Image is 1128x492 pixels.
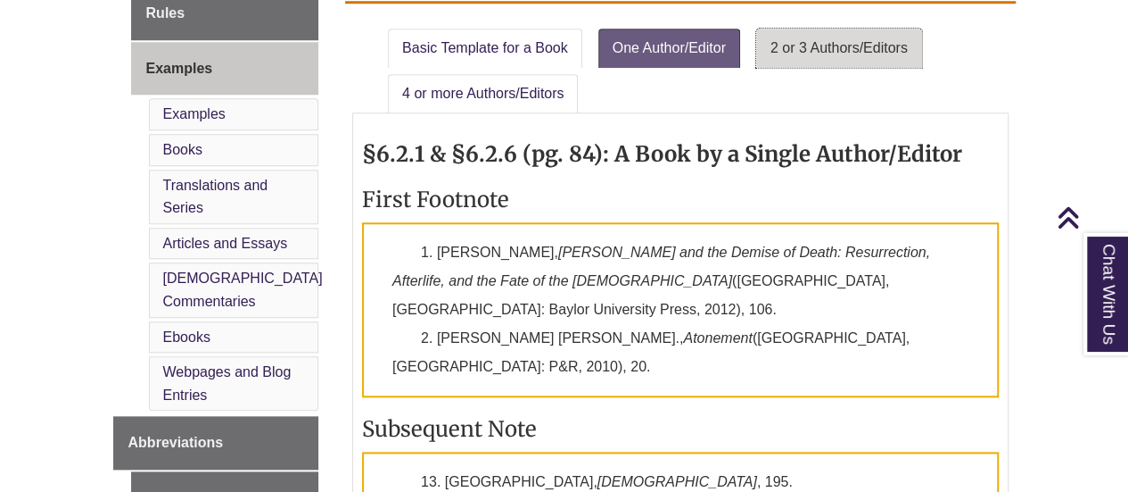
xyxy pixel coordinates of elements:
a: Webpages and Blog Entries [163,364,292,403]
em: [PERSON_NAME] and the Demise of Death: Resurrection, Afterlife, and the Fate of the [DEMOGRAPHIC_... [392,245,930,288]
a: Examples [131,42,319,96]
a: Examples [163,106,226,121]
a: Books [163,142,202,157]
h3: First Footnote [362,186,999,213]
a: Basic Template for a Book [388,29,582,68]
a: Ebooks [163,329,210,345]
span: Abbreviations [128,435,224,450]
a: Articles and Essays [163,236,288,251]
strong: A Book by a Single Author/Editor [614,140,962,168]
a: Abbreviations [113,416,319,470]
h3: Subsequent Note [362,415,999,443]
span: 2. [PERSON_NAME] [PERSON_NAME]., ([GEOGRAPHIC_DATA], [GEOGRAPHIC_DATA]: P&R, 2010), 20. [392,330,910,374]
p: 1. [PERSON_NAME], ([GEOGRAPHIC_DATA], [GEOGRAPHIC_DATA]: Baylor University Press, 2012), 106. [362,222,999,397]
a: Translations and Series [163,178,268,216]
em: [DEMOGRAPHIC_DATA] [597,474,757,489]
a: Back to Top [1057,205,1124,229]
em: Atonement [683,330,752,346]
a: 2 or 3 Authors/Editors [756,29,922,68]
a: [DEMOGRAPHIC_DATA] Commentaries [163,271,323,309]
a: One Author/Editor [598,29,740,68]
a: 4 or more Authors/Editors [388,74,578,113]
strong: §6.2.1 & §6.2.6 (pg. 84): [362,140,609,168]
